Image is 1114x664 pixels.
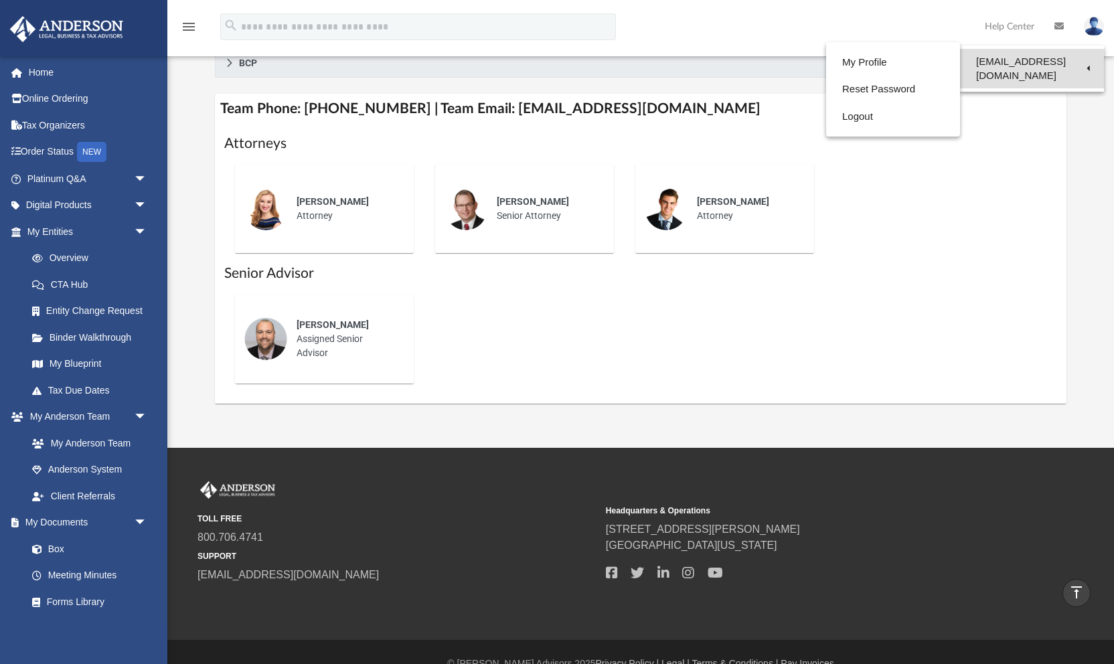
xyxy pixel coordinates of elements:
a: Platinum Q&Aarrow_drop_down [9,165,167,192]
span: arrow_drop_down [134,192,161,220]
span: [PERSON_NAME] [697,196,769,207]
a: My Anderson Teamarrow_drop_down [9,404,161,430]
a: Client Referrals [19,483,161,509]
a: Binder Walkthrough [19,324,167,351]
a: menu [181,25,197,35]
a: Anderson System [19,456,161,483]
div: Attorney [287,185,404,232]
img: thumbnail [244,317,287,360]
a: Logout [826,103,960,131]
a: My Profile [826,49,960,76]
i: menu [181,19,197,35]
span: arrow_drop_down [134,165,161,193]
div: Senior Attorney [487,185,605,232]
img: Anderson Advisors Platinum Portal [6,16,127,42]
a: Entity Change Request [19,298,167,325]
a: My Documentsarrow_drop_down [9,509,161,536]
a: Box [19,535,154,562]
h1: Senior Advisor [224,264,1058,283]
a: Forms Library [19,588,154,615]
a: Online Ordering [9,86,167,112]
h1: Attorneys [224,134,1058,153]
img: thumbnail [445,187,487,230]
a: Home [9,59,167,86]
h4: Team Phone: [PHONE_NUMBER] | Team Email: [EMAIL_ADDRESS][DOMAIN_NAME] [215,94,1067,124]
span: arrow_drop_down [134,509,161,537]
small: SUPPORT [197,550,596,562]
div: NEW [77,142,106,162]
span: [PERSON_NAME] [297,319,369,330]
small: TOLL FREE [197,513,596,525]
a: [STREET_ADDRESS][PERSON_NAME] [606,523,800,535]
a: Notarize [19,615,161,642]
span: [PERSON_NAME] [297,196,369,207]
i: search [224,18,238,33]
a: Reset Password [826,76,960,103]
div: Attorney [688,185,805,232]
a: Order StatusNEW [9,139,167,166]
span: BCP [239,58,257,68]
a: My Entitiesarrow_drop_down [9,218,167,245]
a: [GEOGRAPHIC_DATA][US_STATE] [606,539,777,551]
span: [PERSON_NAME] [497,196,569,207]
a: 800.706.4741 [197,531,263,543]
img: thumbnail [244,187,287,230]
a: Meeting Minutes [19,562,161,589]
img: Anderson Advisors Platinum Portal [197,481,278,499]
img: thumbnail [645,187,688,230]
a: My Blueprint [19,351,161,378]
a: Digital Productsarrow_drop_down [9,192,167,219]
div: Assigned Senior Advisor [287,309,404,369]
a: Tax Due Dates [19,377,167,404]
a: BCP [215,49,1067,78]
a: vertical_align_top [1062,579,1091,607]
span: arrow_drop_down [134,404,161,431]
i: vertical_align_top [1068,584,1085,600]
a: CTA Hub [19,271,167,298]
a: [EMAIL_ADDRESS][DOMAIN_NAME] [960,49,1104,88]
span: arrow_drop_down [134,218,161,246]
a: Tax Organizers [9,112,167,139]
a: [EMAIL_ADDRESS][DOMAIN_NAME] [197,569,379,580]
a: Overview [19,245,167,272]
a: My Anderson Team [19,430,154,456]
img: User Pic [1084,17,1104,36]
small: Headquarters & Operations [606,505,1005,517]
